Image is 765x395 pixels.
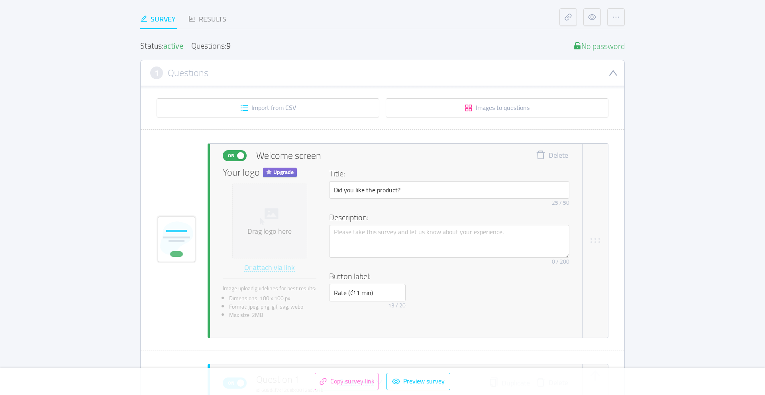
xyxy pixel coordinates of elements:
h4: Title: [329,168,565,180]
span: Welcome screen [256,149,321,163]
i: icon: unlock [573,42,581,50]
button: Or attach via link [244,262,295,274]
input: START [329,284,406,301]
span: 1 [155,68,159,77]
div: Status: [140,42,183,50]
i: icon: down [608,68,618,78]
iframe: Chatra live chat [628,301,761,390]
div: 9 [226,38,231,53]
button: icon: appstoreImages to questions [386,98,608,117]
button: icon: eyePreview survey [386,373,450,390]
button: icon: link [559,8,577,26]
button: icon: deleteDelete [530,150,574,161]
h3: Questions [168,68,208,77]
span: Drag logo here [233,184,307,258]
li: Dimensions: 100 x 100 px [229,294,316,303]
i: icon: bar-chart [188,15,196,22]
button: icon: ellipsis [607,8,625,26]
button: icon: linkCopy survey link [315,373,379,390]
div: Results [188,14,226,24]
i: icon: edit [140,15,147,22]
span: On [226,151,237,161]
h4: Description: [329,211,565,223]
i: icon: star [266,169,272,176]
div: Survey [140,14,176,24]
div: 13 / 20 [388,301,406,310]
button: icon: eye [583,8,601,26]
button: icon: unordered-listImport from CSV [157,98,379,117]
h4: Button label: [329,270,565,282]
div: Questions: [191,42,231,50]
input: Welcome [329,181,569,199]
li: Max size: 2MB [229,311,316,319]
div: 25 / 50 [552,199,569,207]
span: Your logo [223,168,260,177]
span: active [163,38,183,53]
div: Drag logo here [236,227,304,236]
li: Format: jpeg, png, gif, svg, webp [229,303,316,311]
div: Image upload guidelines for best results: [223,284,316,293]
div: No password [573,42,625,50]
div: 0 / 200 [552,258,569,266]
span: Upgrade [263,168,297,177]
